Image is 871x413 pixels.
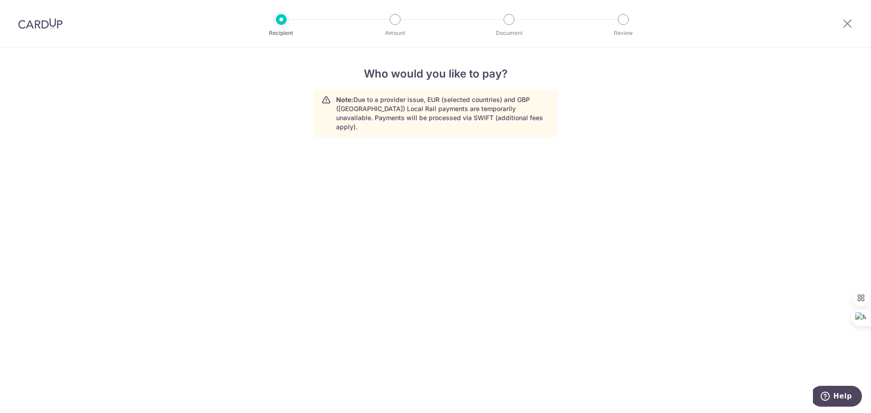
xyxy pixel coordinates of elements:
strong: Note: [336,96,353,103]
h4: Who would you like to pay? [314,66,557,82]
img: CardUp [18,18,63,29]
p: Review [590,29,657,38]
p: Recipient [248,29,315,38]
p: Amount [362,29,429,38]
p: Document [475,29,543,38]
p: Due to a provider issue, EUR (selected countries) and GBP ([GEOGRAPHIC_DATA]) Local Rail payments... [336,95,549,131]
iframe: Opens a widget where you can find more information [813,386,862,408]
